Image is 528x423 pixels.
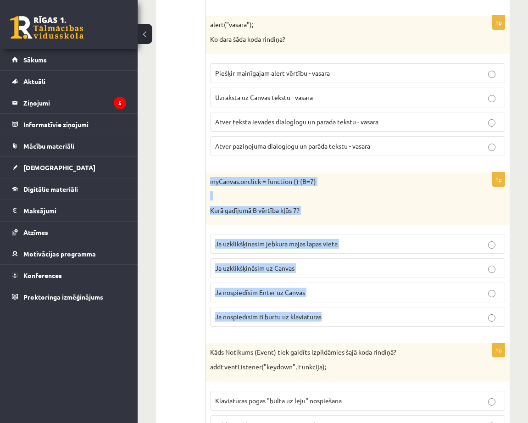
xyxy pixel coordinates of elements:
span: Atver paziņojuma dialoglogu un parāda tekstu - vasara [215,142,370,150]
span: Atzīmes [23,228,48,236]
p: 1p [492,172,505,187]
span: Motivācijas programma [23,250,96,258]
span: Atver teksta ievades dialoglogu un parāda tekstu - vasara [215,117,378,126]
a: Informatīvie ziņojumi [12,114,126,135]
span: Uzraksta uz Canvas tekstu - vasara [215,93,313,101]
span: Ja uzklikšķināsim uz Canvas [215,264,295,272]
span: Ja uzklikšķināsim jebkurā mājas lapas vietā [215,239,338,248]
p: alert("vasara"); [210,20,459,29]
input: Atver paziņojuma dialoglogu un parāda tekstu - vasara [488,144,495,151]
p: addEventListener("keydown", Funkcija); [210,362,459,372]
legend: Ziņojumi [23,92,126,113]
p: 1p [492,15,505,30]
i: 5 [114,97,126,109]
a: Digitālie materiāli [12,178,126,200]
span: Klaviatūras pogas "bulta uz leju" nospiešana [215,396,342,405]
legend: Informatīvie ziņojumi [23,114,126,135]
input: Ja nospiedīsim Enter uz Canvas [488,290,495,297]
input: Ja uzklikšķināsim uz Canvas [488,266,495,273]
a: Motivācijas programma [12,243,126,264]
span: Mācību materiāli [23,142,74,150]
p: myCanvas.onclick = function () {B=7} [210,177,459,186]
span: Digitālie materiāli [23,185,78,193]
a: Proktoringa izmēģinājums [12,286,126,307]
span: [DEMOGRAPHIC_DATA] [23,163,95,172]
input: Atver teksta ievades dialoglogu un parāda tekstu - vasara [488,119,495,127]
span: Sākums [23,56,47,64]
p: Ko dara šāda koda rindiņa? [210,35,459,44]
p: Kāds Notikums (Event) tiek gaidīts izpildāmies šajā koda rindiņā? [210,348,459,357]
input: Ja uzklikšķināsim jebkurā mājas lapas vietā [488,241,495,249]
p: Kurā gadījumā B vērtība kļūs 7? [210,206,459,215]
span: Proktoringa izmēģinājums [23,293,103,301]
a: Aktuāli [12,71,126,92]
a: [DEMOGRAPHIC_DATA] [12,157,126,178]
span: Piešķir mainīgajam alert vērtību - vasara [215,69,330,77]
a: Maksājumi [12,200,126,221]
a: Mācību materiāli [12,135,126,156]
input: Klaviatūras pogas "bulta uz leju" nospiešana [488,398,495,406]
span: Konferences [23,271,62,279]
a: Ziņojumi5 [12,92,126,113]
input: Piešķir mainīgajam alert vērtību - vasara [488,71,495,78]
legend: Maksājumi [23,200,126,221]
p: 1p [492,343,505,357]
span: Aktuāli [23,77,45,85]
a: Konferences [12,265,126,286]
input: Ja nospiedīsim B burtu uz klaviatūras [488,314,495,322]
a: Sākums [12,49,126,70]
a: Rīgas 1. Tālmācības vidusskola [10,16,83,39]
span: Ja nospiedīsim B burtu uz klaviatūras [215,312,322,321]
a: Atzīmes [12,222,126,243]
span: Ja nospiedīsim Enter uz Canvas [215,288,305,296]
input: Uzraksta uz Canvas tekstu - vasara [488,95,495,102]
